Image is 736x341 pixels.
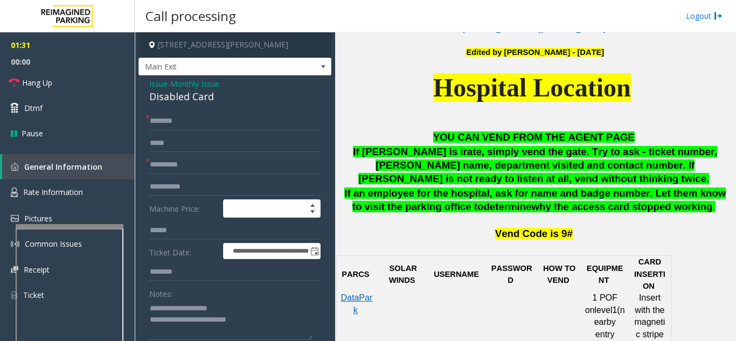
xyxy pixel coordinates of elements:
[11,187,18,197] img: 'icon'
[491,264,532,284] span: PASSWORD
[495,228,573,239] span: Vend Code is 9#
[463,24,606,33] a: [STREET_ADDRESS][PERSON_NAME]
[712,201,715,212] span: .
[11,163,19,171] img: 'icon'
[11,215,19,222] img: 'icon'
[344,187,726,212] span: If an employee for the hospital, ask for name and badge number. Let them know to visit the parkin...
[587,264,623,284] span: EQUIPMENT
[543,264,578,284] span: HOW TO VEND
[138,32,331,58] h4: [STREET_ADDRESS][PERSON_NAME]
[595,305,613,315] span: level
[11,290,18,300] img: 'icon'
[353,146,717,184] span: If [PERSON_NAME] is irate, simply vend the gate. Try to ask - ticket number, [PERSON_NAME] name, ...
[714,10,723,22] img: logout
[341,294,373,314] a: DataPark
[483,201,531,212] span: determine
[686,10,723,22] a: Logout
[305,208,320,217] span: Decrease value
[389,264,419,284] span: SOLAR WINDS
[434,270,479,279] span: USERNAME
[149,89,321,104] div: Disabled Card
[433,131,635,143] span: YOU CAN VEND FROM THE AGENT PAGE
[342,270,369,279] span: PARCS
[24,213,52,224] span: Pictures
[147,199,220,218] label: Machine Price:
[24,162,102,172] span: General Information
[612,305,617,315] span: 1
[634,258,665,290] span: CARD INSERTION
[24,102,43,114] span: Dtmf
[341,293,373,314] span: DataPark
[149,284,172,300] label: Notes:
[147,243,220,259] label: Ticket Date:
[11,240,19,248] img: 'icon'
[22,77,52,88] span: Hang Up
[305,200,320,208] span: Increase value
[11,266,18,273] img: 'icon'
[170,78,219,89] span: Monthly Issue
[585,293,620,314] span: 1 POF on
[168,79,219,89] span: -
[466,48,604,57] b: Edited by [PERSON_NAME] - [DATE]
[139,58,293,75] span: Main Exit
[140,3,241,29] h3: Call processing
[23,187,83,197] span: Rate Information
[2,154,135,179] a: General Information
[308,243,320,259] span: Toggle popup
[149,78,168,89] span: Issue
[22,128,43,139] span: Pause
[532,201,713,212] span: why the access card stopped working
[433,73,631,102] span: Hospital Location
